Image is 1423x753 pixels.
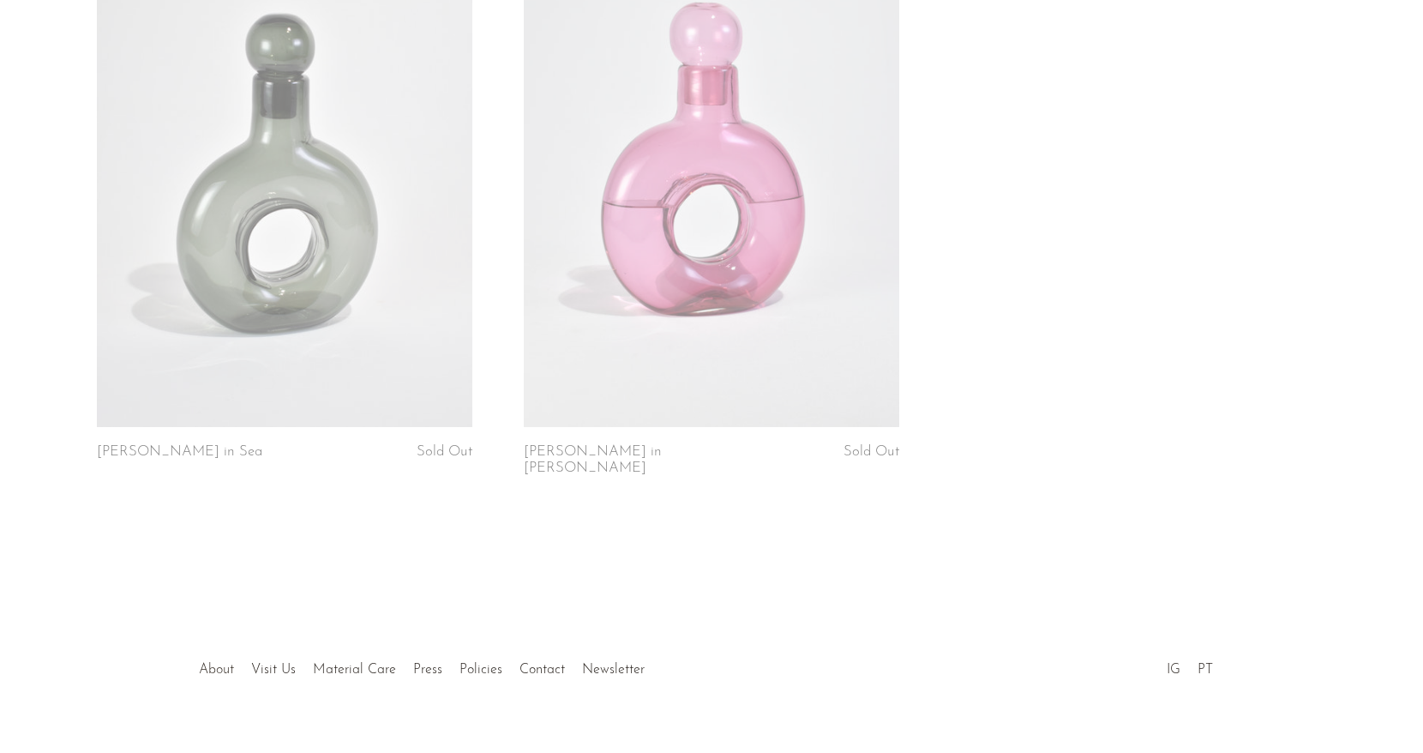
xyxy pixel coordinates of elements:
a: Material Care [313,663,396,677]
span: Sold Out [417,444,472,459]
ul: Social Medias [1158,649,1222,682]
a: PT [1198,663,1213,677]
a: [PERSON_NAME] in [PERSON_NAME] [524,444,777,476]
a: About [199,663,234,677]
span: Sold Out [844,444,899,459]
a: [PERSON_NAME] in Sea [97,444,262,460]
a: Press [413,663,442,677]
ul: Quick links [190,649,653,682]
a: Policies [459,663,502,677]
a: Contact [519,663,565,677]
a: IG [1167,663,1180,677]
a: Visit Us [251,663,296,677]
